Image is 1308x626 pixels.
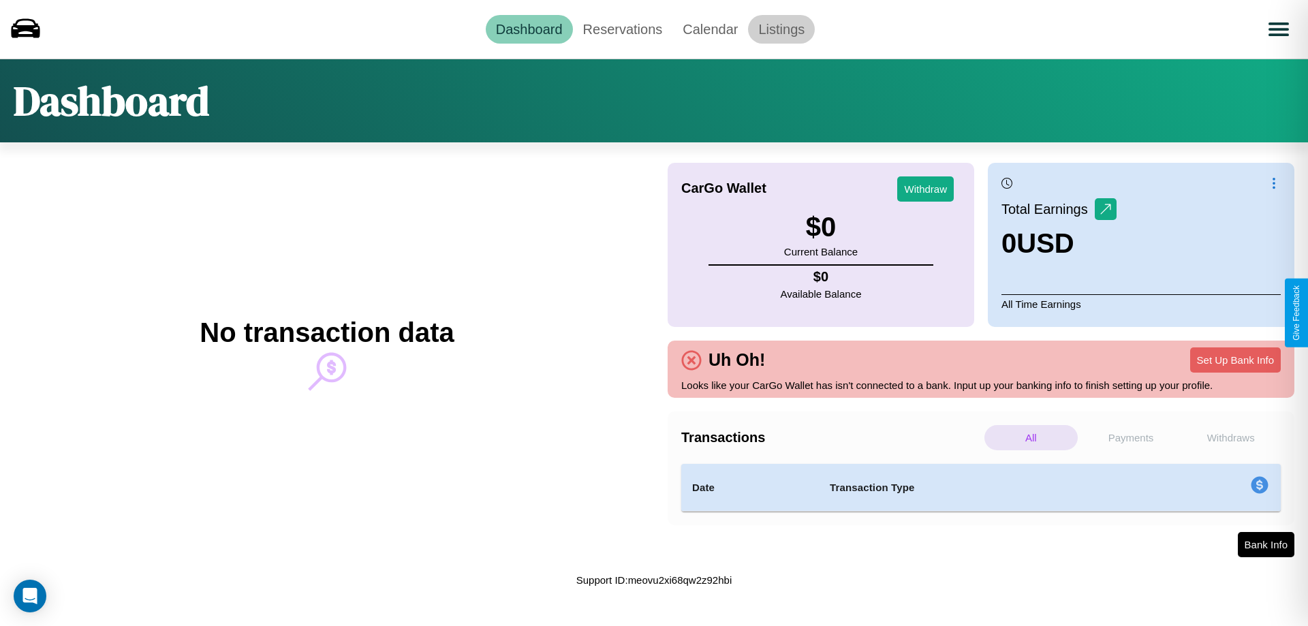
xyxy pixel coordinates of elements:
h4: Transaction Type [830,480,1139,496]
h4: Uh Oh! [702,350,772,370]
p: Payments [1085,425,1178,450]
p: Total Earnings [1001,197,1095,221]
h4: Date [692,480,808,496]
h3: 0 USD [1001,228,1117,259]
h2: No transaction data [200,317,454,348]
p: Withdraws [1184,425,1277,450]
button: Withdraw [897,176,954,202]
p: Available Balance [781,285,862,303]
a: Calendar [672,15,748,44]
p: Looks like your CarGo Wallet has isn't connected to a bank. Input up your banking info to finish ... [681,376,1281,394]
p: All [984,425,1078,450]
button: Open menu [1260,10,1298,48]
h3: $ 0 [784,212,858,242]
h4: $ 0 [781,269,862,285]
button: Bank Info [1238,532,1294,557]
h1: Dashboard [14,73,209,129]
a: Reservations [573,15,673,44]
h4: CarGo Wallet [681,181,766,196]
button: Set Up Bank Info [1190,347,1281,373]
p: Current Balance [784,242,858,261]
p: All Time Earnings [1001,294,1281,313]
div: Open Intercom Messenger [14,580,46,612]
p: Support ID: meovu2xi68qw2z92hbi [576,571,732,589]
table: simple table [681,464,1281,512]
a: Listings [748,15,815,44]
a: Dashboard [486,15,573,44]
h4: Transactions [681,430,981,445]
div: Give Feedback [1292,285,1301,341]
